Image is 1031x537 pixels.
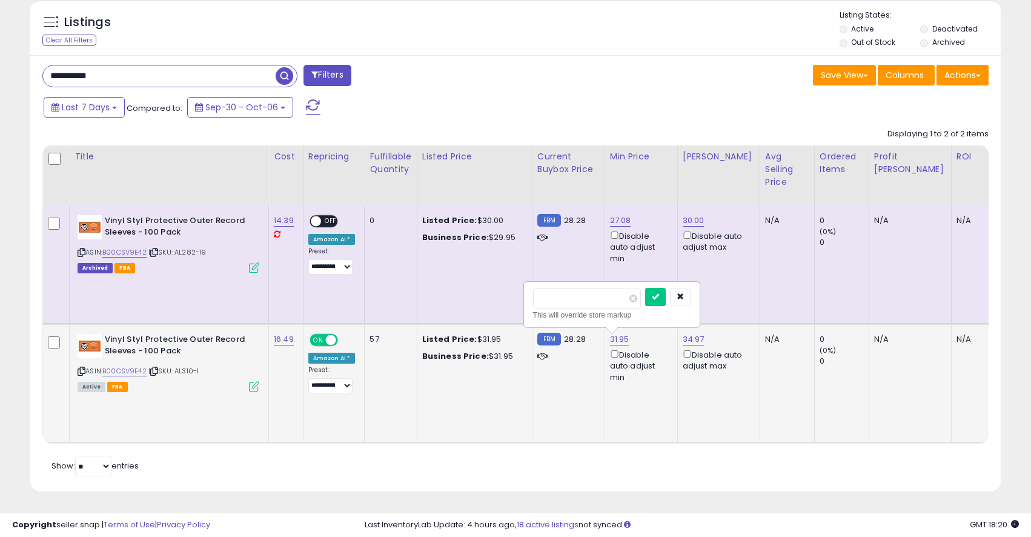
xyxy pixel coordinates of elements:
span: Columns [886,69,924,81]
div: Preset: [308,247,356,275]
div: $31.95 [422,351,523,362]
label: Out of Stock [851,37,895,47]
div: Repricing [308,150,360,163]
img: 417z5AF6F4L._SL40_.jpg [78,215,102,239]
div: Disable auto adjust max [683,229,751,253]
a: B00CSV9E42 [102,247,147,258]
button: Actions [937,65,989,85]
div: Avg Selling Price [765,150,809,188]
button: Sep-30 - Oct-06 [187,97,293,118]
div: N/A [874,215,942,226]
div: Preset: [308,366,356,393]
button: Save View [813,65,876,85]
div: 0 [820,237,869,248]
label: Archived [932,37,965,47]
div: Disable auto adjust min [610,348,668,383]
div: 0 [370,215,407,226]
div: Profit [PERSON_NAME] [874,150,946,176]
a: 18 active listings [517,519,578,530]
small: (0%) [820,227,837,236]
span: | SKU: AL310-1 [148,366,199,376]
span: Listings that have been deleted from Seller Central [78,263,113,273]
div: Ordered Items [820,150,864,176]
a: Privacy Policy [157,519,210,530]
div: N/A [765,215,805,226]
button: Last 7 Days [44,97,125,118]
small: FBM [537,214,561,227]
span: FBA [107,382,128,392]
h5: Listings [64,14,111,31]
div: Displaying 1 to 2 of 2 items [887,128,989,140]
a: 14.39 [274,215,294,227]
span: Show: entries [51,460,139,472]
button: Columns [878,65,935,85]
div: $30.00 [422,215,523,226]
label: Deactivated [932,24,978,34]
div: Clear All Filters [42,35,96,46]
b: Listed Price: [422,215,477,226]
a: 31.95 [610,333,629,345]
b: Vinyl Styl Protective Outer Record Sleeves - 100 Pack [105,334,252,359]
a: 27.08 [610,215,631,227]
b: Vinyl Styl Protective Outer Record Sleeves - 100 Pack [105,215,252,241]
small: FBM [537,333,561,345]
strong: Copyright [12,519,56,530]
div: 0 [820,215,869,226]
div: 0 [820,334,869,345]
label: Active [851,24,874,34]
div: seller snap | | [12,519,210,531]
button: Filters [303,65,351,86]
div: Last InventoryLab Update: 4 hours ago, not synced. [365,519,1019,531]
div: Min Price [610,150,672,163]
div: Current Buybox Price [537,150,600,176]
div: [PERSON_NAME] [683,150,755,163]
div: Listed Price [422,150,527,163]
span: Sep-30 - Oct-06 [205,101,278,113]
span: ON [311,335,326,345]
div: Disable auto adjust max [683,348,751,372]
div: 57 [370,334,407,345]
p: Listing States: [840,10,1001,21]
span: 2025-10-14 18:20 GMT [970,519,1019,530]
a: 30.00 [683,215,704,227]
div: N/A [765,334,805,345]
div: $29.95 [422,232,523,243]
div: This will override store markup [533,309,691,321]
div: Title [75,150,264,163]
b: Listed Price: [422,333,477,345]
span: Compared to: [127,102,182,114]
div: Amazon AI * [308,234,356,245]
div: N/A [874,334,942,345]
span: | SKU: AL282-19 [148,247,207,257]
span: Last 7 Days [62,101,110,113]
span: All listings currently available for purchase on Amazon [78,382,105,392]
div: N/A [956,334,996,345]
a: 16.49 [274,333,294,345]
b: Business Price: [422,232,489,243]
span: 28.28 [564,215,586,226]
div: Cost [274,150,298,163]
img: 417z5AF6F4L._SL40_.jpg [78,334,102,358]
small: (0%) [820,345,837,355]
div: ASIN: [78,334,259,390]
div: ASIN: [78,215,259,272]
div: Fulfillable Quantity [370,150,411,176]
span: 28.28 [564,333,586,345]
div: $31.95 [422,334,523,345]
a: Terms of Use [104,519,155,530]
span: OFF [336,335,356,345]
a: B00CSV9E42 [102,366,147,376]
b: Business Price: [422,350,489,362]
a: 34.97 [683,333,704,345]
div: N/A [956,215,996,226]
div: Disable auto adjust min [610,229,668,264]
span: FBA [114,263,135,273]
div: Amazon AI * [308,353,356,364]
span: OFF [321,216,340,227]
div: 0 [820,356,869,367]
div: ROI [956,150,1001,163]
